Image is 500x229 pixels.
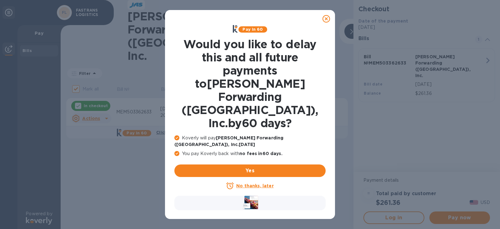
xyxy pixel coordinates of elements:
b: no fees in 60 days . [239,151,282,156]
span: Yes [179,167,321,174]
p: You pay Koverly back with [174,150,326,157]
button: Yes [174,164,326,177]
b: [PERSON_NAME] Forwarding ([GEOGRAPHIC_DATA]), Inc. [DATE] [174,135,283,147]
h1: Would you like to delay this and all future payments to [PERSON_NAME] Forwarding ([GEOGRAPHIC_DAT... [174,38,326,130]
p: Koverly will pay [174,135,326,148]
b: Pay in 60 [242,27,263,32]
u: No thanks, later [236,183,273,188]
